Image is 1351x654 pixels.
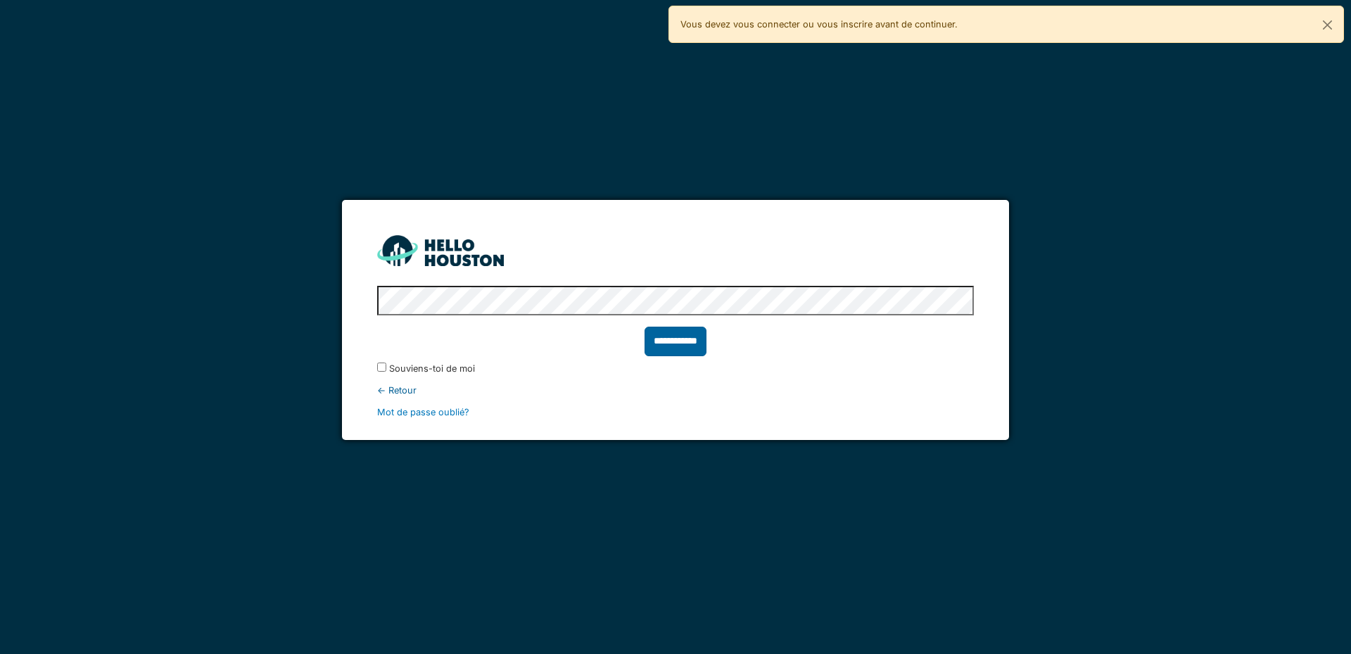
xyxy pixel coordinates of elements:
font: Vous devez vous connecter ou vous inscrire avant de continuer. [680,19,958,30]
button: Fermer [1312,6,1343,44]
font: Souviens-toi de moi [389,363,475,374]
img: HH_line-BYnF2_Hg.png [377,235,504,265]
font: ← Retour [377,385,417,396]
a: Mot de passe oublié? [377,407,469,417]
